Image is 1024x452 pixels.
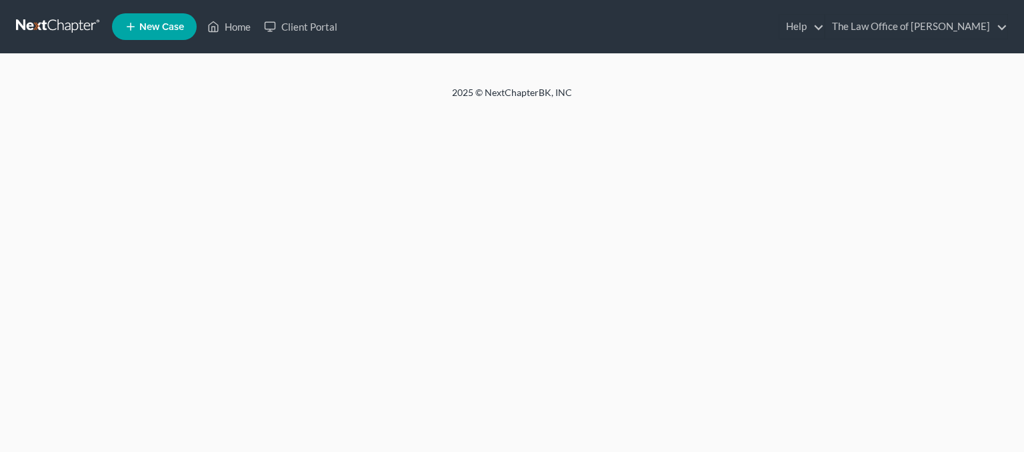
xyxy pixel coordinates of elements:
a: The Law Office of [PERSON_NAME] [825,15,1007,39]
div: 2025 © NextChapterBK, INC [132,86,892,110]
new-legal-case-button: New Case [112,13,197,40]
a: Client Portal [257,15,344,39]
a: Home [201,15,257,39]
a: Help [779,15,824,39]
